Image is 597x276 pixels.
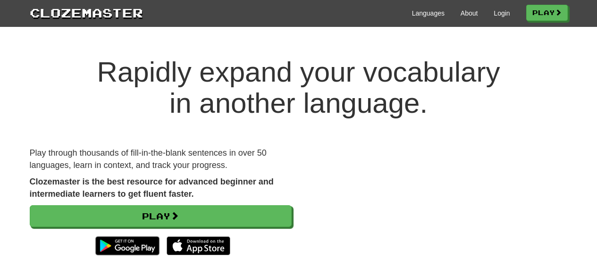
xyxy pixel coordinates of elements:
a: Play [30,205,292,227]
a: Languages [412,8,445,18]
a: Clozemaster [30,4,143,21]
a: Play [526,5,568,21]
p: Play through thousands of fill-in-the-blank sentences in over 50 languages, learn in context, and... [30,147,292,171]
img: Get it on Google Play [91,232,164,260]
a: About [461,8,478,18]
a: Login [494,8,510,18]
strong: Clozemaster is the best resource for advanced beginner and intermediate learners to get fluent fa... [30,177,274,199]
img: Download_on_the_App_Store_Badge_US-UK_135x40-25178aeef6eb6b83b96f5f2d004eda3bffbb37122de64afbaef7... [167,236,230,255]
